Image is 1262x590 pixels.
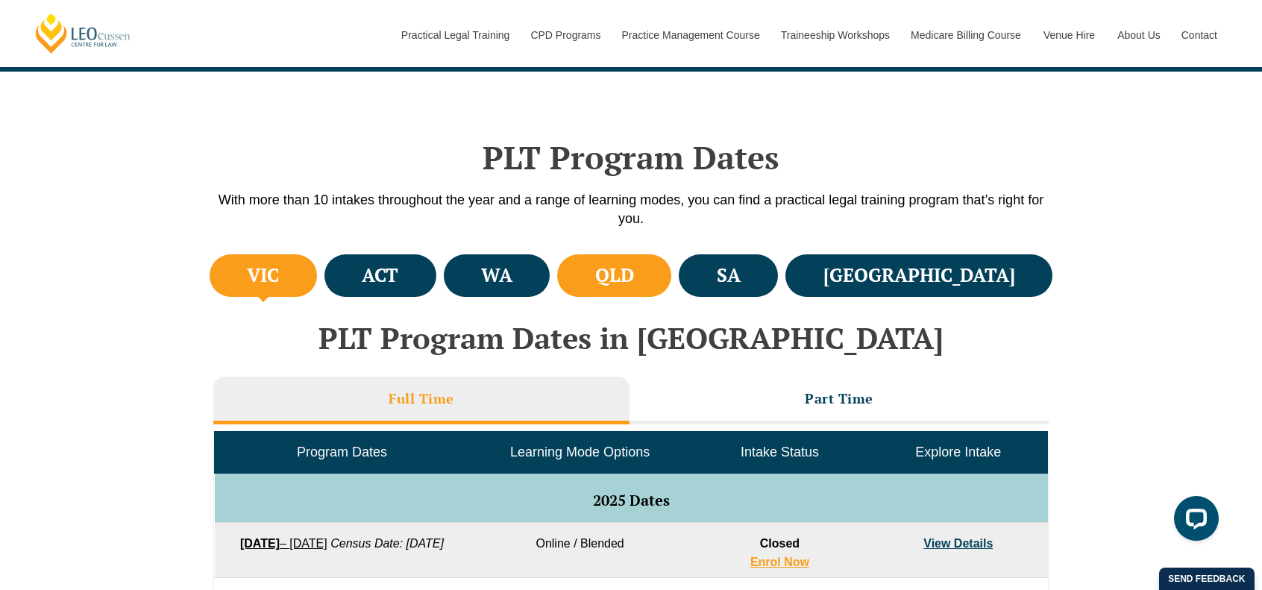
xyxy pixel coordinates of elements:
h4: WA [481,263,512,288]
h4: QLD [595,263,634,288]
p: With more than 10 intakes throughout the year and a range of learning modes, you can find a pract... [206,191,1056,228]
span: Program Dates [297,445,387,459]
a: [PERSON_NAME] Centre for Law [34,12,133,54]
h4: ACT [362,263,398,288]
a: CPD Programs [519,3,610,67]
h4: [GEOGRAPHIC_DATA] [823,263,1015,288]
td: Online / Blended [469,523,690,578]
a: About Us [1106,3,1170,67]
a: [DATE]– [DATE] [240,537,327,550]
a: Enrol Now [750,556,809,568]
span: 2025 Dates [593,490,670,510]
h2: PLT Program Dates in [GEOGRAPHIC_DATA] [206,321,1056,354]
a: Traineeship Workshops [770,3,900,67]
a: View Details [923,537,993,550]
h2: PLT Program Dates [206,139,1056,176]
span: Closed [760,537,800,550]
a: Contact [1170,3,1228,67]
span: Intake Status [741,445,819,459]
h4: SA [717,263,741,288]
span: Explore Intake [915,445,1001,459]
a: Medicare Billing Course [900,3,1032,67]
span: Learning Mode Options [510,445,650,459]
h4: VIC [247,263,279,288]
iframe: LiveChat chat widget [1162,490,1225,553]
h3: Full Time [389,390,454,407]
em: Census Date: [DATE] [330,537,444,550]
a: Venue Hire [1032,3,1106,67]
strong: [DATE] [240,537,280,550]
a: Practice Management Course [611,3,770,67]
h3: Part Time [805,390,873,407]
a: Practical Legal Training [390,3,520,67]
